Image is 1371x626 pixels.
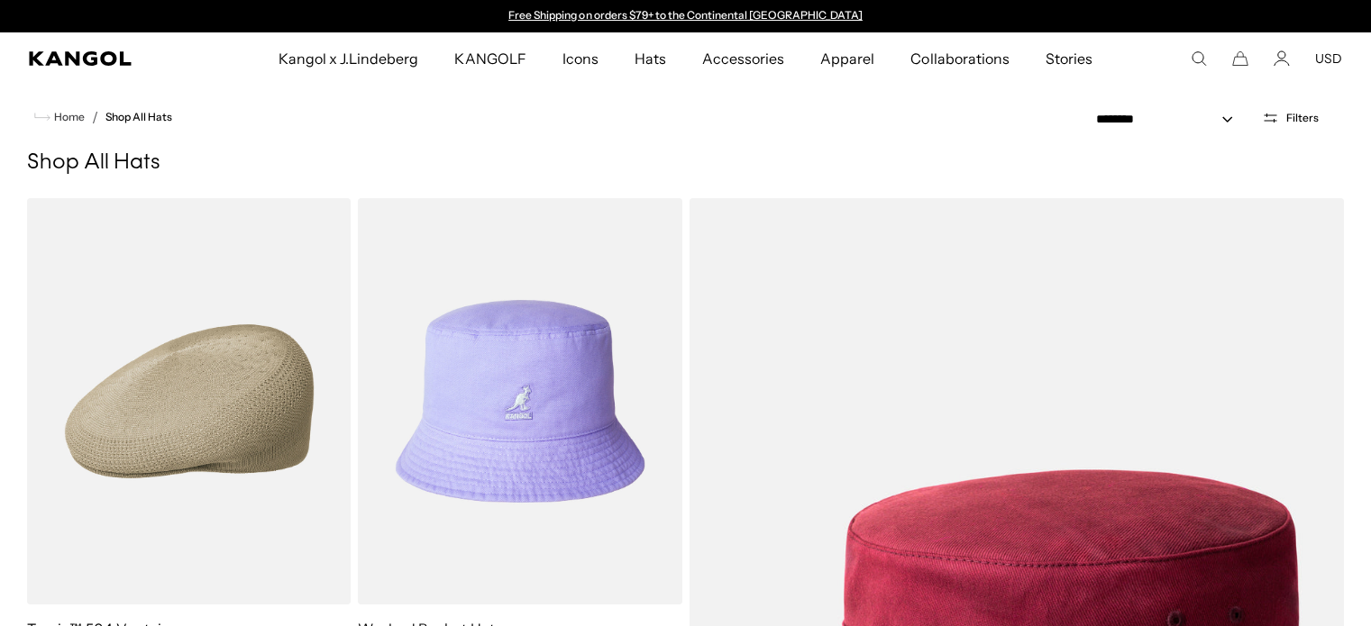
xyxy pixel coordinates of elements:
[684,32,802,85] a: Accessories
[260,32,437,85] a: Kangol x J.Lindeberg
[454,32,526,85] span: KANGOLF
[544,32,617,85] a: Icons
[562,32,599,85] span: Icons
[27,198,351,604] img: Tropic™ 504 Ventair
[29,51,183,66] a: Kangol
[500,9,872,23] div: Announcement
[34,109,85,125] a: Home
[910,32,1009,85] span: Collaborations
[85,106,98,128] li: /
[802,32,892,85] a: Apparel
[617,32,684,85] a: Hats
[27,150,1344,177] h1: Shop All Hats
[1286,112,1319,124] span: Filters
[1191,50,1207,67] summary: Search here
[1028,32,1111,85] a: Stories
[1274,50,1290,67] a: Account
[105,111,172,123] a: Shop All Hats
[1232,50,1248,67] button: Cart
[1089,110,1251,129] select: Sort by: Featured
[500,9,872,23] div: 1 of 2
[820,32,874,85] span: Apparel
[279,32,419,85] span: Kangol x J.Lindeberg
[500,9,872,23] slideshow-component: Announcement bar
[508,8,863,22] a: Free Shipping on orders $79+ to the Continental [GEOGRAPHIC_DATA]
[635,32,666,85] span: Hats
[50,111,85,123] span: Home
[1046,32,1092,85] span: Stories
[358,198,681,604] img: Washed Bucket Hat
[1315,50,1342,67] button: USD
[892,32,1027,85] a: Collaborations
[702,32,784,85] span: Accessories
[436,32,544,85] a: KANGOLF
[1251,110,1330,126] button: Open filters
